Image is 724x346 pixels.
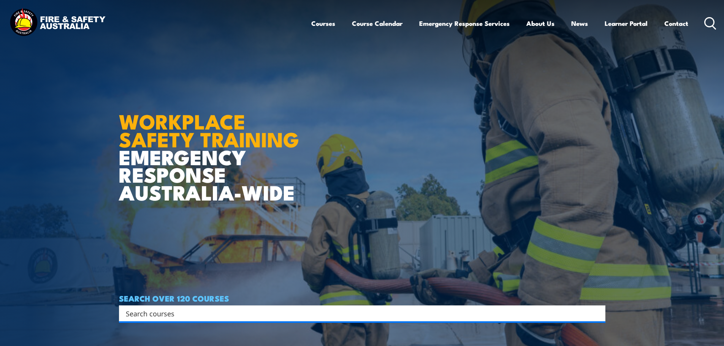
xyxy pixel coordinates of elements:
[526,13,554,33] a: About Us
[592,308,603,319] button: Search magnifier button
[119,105,299,154] strong: WORKPLACE SAFETY TRAINING
[352,13,402,33] a: Course Calendar
[127,308,590,319] form: Search form
[605,13,648,33] a: Learner Portal
[126,308,589,319] input: Search input
[311,13,335,33] a: Courses
[664,13,688,33] a: Contact
[119,93,305,201] h1: EMERGENCY RESPONSE AUSTRALIA-WIDE
[119,294,605,302] h4: SEARCH OVER 120 COURSES
[419,13,510,33] a: Emergency Response Services
[571,13,588,33] a: News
